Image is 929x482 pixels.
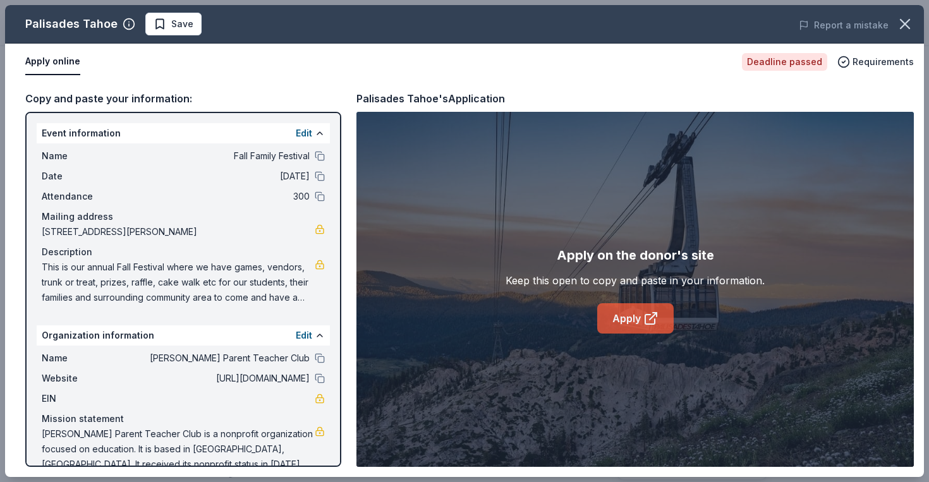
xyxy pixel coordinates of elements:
span: [URL][DOMAIN_NAME] [126,371,310,386]
span: Requirements [853,54,914,69]
span: [DATE] [126,169,310,184]
div: Event information [37,123,330,143]
button: Edit [296,126,312,141]
button: Apply online [25,49,80,75]
div: Palisades Tahoe [25,14,118,34]
div: Deadline passed [742,53,827,71]
span: [PERSON_NAME] Parent Teacher Club is a nonprofit organization focused on education. It is based i... [42,426,315,472]
button: Report a mistake [799,18,889,33]
span: EIN [42,391,126,406]
span: [STREET_ADDRESS][PERSON_NAME] [42,224,315,239]
span: Website [42,371,126,386]
div: Keep this open to copy and paste in your information. [506,273,765,288]
div: Palisades Tahoe's Application [356,90,505,107]
span: Attendance [42,189,126,204]
a: Apply [597,303,674,334]
span: Date [42,169,126,184]
div: Mailing address [42,209,325,224]
div: Description [42,244,325,260]
span: Name [42,148,126,164]
span: [PERSON_NAME] Parent Teacher Club [126,351,310,366]
button: Edit [296,328,312,343]
span: Save [171,16,193,32]
div: Organization information [37,325,330,346]
span: 300 [126,189,310,204]
span: Name [42,351,126,366]
div: Mission statement [42,411,325,426]
span: This is our annual Fall Festival where we have games, vendors, trunk or treat, prizes, raffle, ca... [42,260,315,305]
button: Requirements [837,54,914,69]
span: Fall Family Festival [126,148,310,164]
button: Save [145,13,202,35]
div: Copy and paste your information: [25,90,341,107]
div: Apply on the donor's site [557,245,714,265]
